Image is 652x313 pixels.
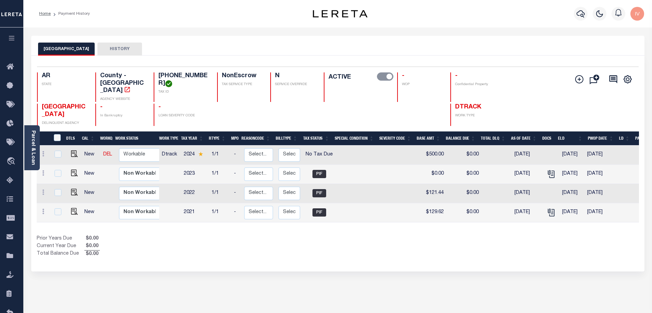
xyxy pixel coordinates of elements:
th: LD: activate to sort column ascending [616,131,632,146]
td: [DATE] [559,146,584,165]
td: [DATE] [559,184,584,203]
img: Star.svg [198,152,203,156]
td: $129.62 [417,203,447,222]
td: - [231,203,241,222]
li: Payment History [51,11,90,17]
th: ELD: activate to sort column ascending [555,131,585,146]
td: [DATE] [559,203,584,222]
p: SERVICE OVERRIDE [275,82,316,87]
span: $0.00 [84,235,100,243]
span: - [455,73,458,79]
td: No Tax Due [303,146,335,165]
p: AGENCY WEBSITE [100,97,145,102]
td: [DATE] [512,146,543,165]
td: 2023 [181,165,209,184]
th: RType: activate to sort column ascending [206,131,228,146]
img: view%20details.png [71,208,78,215]
p: WORK TYPE [455,113,500,118]
th: WorkQ [97,131,112,146]
th: Severity Code: activate to sort column ascending [377,131,414,146]
span: [GEOGRAPHIC_DATA] [42,104,85,118]
td: 1/1 [209,203,231,222]
td: [DATE] [512,165,543,184]
td: 1/1 [209,146,231,165]
td: [DATE] [584,203,615,222]
a: DEL [103,152,112,157]
span: DTRACK [455,104,481,110]
td: $500.00 [417,146,447,165]
th: Balance Due: activate to sort column ascending [443,131,478,146]
td: $121.44 [417,184,447,203]
img: logo-dark.svg [313,10,368,18]
th: As of Date: activate to sort column ascending [508,131,540,146]
th: DTLS [63,131,79,146]
td: - [231,146,241,165]
th: Work Type [156,131,178,146]
td: 2021 [181,203,209,222]
th: Docs [540,131,556,146]
td: $0.00 [447,203,482,222]
p: DELINQUENT AGENCY [42,121,87,126]
button: [GEOGRAPHIC_DATA] [38,43,95,56]
p: LOAN SEVERITY CODE [158,113,209,118]
img: view%20details.png [71,189,78,196]
td: [DATE] [584,184,615,203]
td: 1/1 [209,165,231,184]
h4: [PHONE_NUMBER] [158,72,209,87]
td: [DATE] [512,203,543,222]
span: PIF [312,208,326,217]
p: TAX ID [158,90,209,95]
p: WOP [402,82,442,87]
td: Total Balance Due [37,250,84,258]
th: Tax Year: activate to sort column ascending [178,131,206,146]
p: In Bankruptcy [100,113,145,118]
img: view%20details.png [71,150,78,157]
th: MPO [228,131,239,146]
i: travel_explore [7,157,17,166]
td: New [82,165,100,184]
p: STATE [42,82,87,87]
td: $0.00 [447,184,482,203]
span: $0.00 [84,243,100,250]
td: [DATE] [559,165,584,184]
td: New [82,146,100,165]
p: TAX SERVICE TYPE [222,82,262,87]
span: PIF [312,189,326,197]
td: $0.00 [417,165,447,184]
th: BillType: activate to sort column ascending [273,131,300,146]
button: HISTORY [97,43,142,56]
td: 2024 [181,146,209,165]
td: $0.00 [447,165,482,184]
th: &nbsp;&nbsp;&nbsp;&nbsp;&nbsp;&nbsp;&nbsp;&nbsp;&nbsp;&nbsp; [37,131,50,146]
td: - [231,165,241,184]
td: $0.00 [447,146,482,165]
th: Work Status [112,131,159,146]
td: [DATE] [584,146,615,165]
p: Confidential Property [455,82,500,87]
th: Total DLQ: activate to sort column ascending [478,131,508,146]
span: - [100,104,103,110]
h4: N [275,72,316,80]
td: New [82,203,100,222]
span: - [158,104,161,110]
td: [DATE] [584,165,615,184]
td: [DATE] [512,184,543,203]
th: &nbsp; [50,131,64,146]
th: Special Condition: activate to sort column ascending [332,131,377,146]
img: view%20details.png [71,170,78,176]
td: 1/1 [209,184,231,203]
th: PWOP Date: activate to sort column ascending [585,131,616,146]
td: - [231,184,241,203]
label: ACTIVE [329,72,351,82]
td: New [82,184,100,203]
h4: NonEscrow [222,72,262,80]
img: svg+xml;base64,PHN2ZyB4bWxucz0iaHR0cDovL3d3dy53My5vcmcvMjAwMC9zdmciIHBvaW50ZXItZXZlbnRzPSJub25lIi... [630,7,644,21]
th: CAL: activate to sort column ascending [79,131,97,146]
td: Current Year Due [37,243,84,250]
td: Dtrack [159,146,181,165]
span: $0.00 [84,251,100,258]
span: - [402,73,404,79]
th: Base Amt: activate to sort column ascending [414,131,443,146]
a: Home [39,12,51,16]
a: Parcel & Loan [31,130,35,165]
